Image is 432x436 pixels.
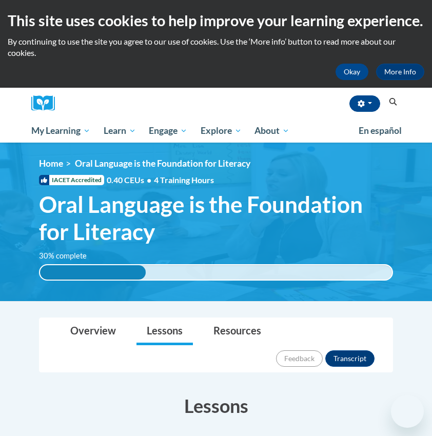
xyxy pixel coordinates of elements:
button: Feedback [276,350,323,367]
button: Account Settings [349,95,380,112]
p: By continuing to use the site you agree to our use of cookies. Use the ‘More info’ button to read... [8,36,424,58]
a: Overview [60,318,126,345]
h2: This site uses cookies to help improve your learning experience. [8,10,424,31]
span: IACET Accredited [39,175,104,185]
span: Oral Language is the Foundation for Literacy [75,158,250,169]
iframe: Button to launch messaging window [391,395,424,428]
a: My Learning [25,119,97,143]
button: Okay [336,64,368,80]
a: Resources [203,318,271,345]
span: Oral Language is the Foundation for Literacy [39,191,393,245]
div: 30% complete [40,265,146,280]
a: More Info [376,64,424,80]
a: Learn [97,119,143,143]
a: About [248,119,297,143]
label: 30% complete [39,250,98,262]
h3: Lessons [39,393,393,419]
span: About [254,125,289,137]
span: My Learning [31,125,90,137]
img: Logo brand [31,95,62,111]
span: 4 Training Hours [154,175,214,185]
span: Engage [149,125,187,137]
a: Engage [142,119,194,143]
button: Search [385,96,401,108]
a: Cox Campus [31,95,62,111]
a: Lessons [136,318,193,345]
span: 0.40 CEUs [107,174,154,186]
a: Explore [194,119,248,143]
span: Explore [201,125,242,137]
div: Main menu [24,119,408,143]
button: Transcript [325,350,375,367]
span: • [147,175,151,185]
span: Learn [104,125,136,137]
a: En español [352,120,408,142]
a: Home [39,158,63,169]
span: En español [359,125,402,136]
